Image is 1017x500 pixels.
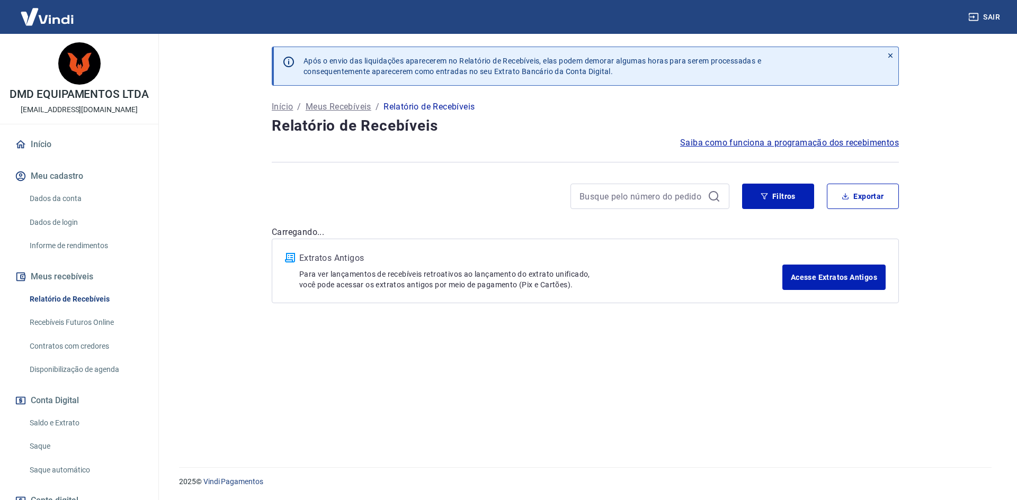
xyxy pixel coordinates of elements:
a: Dados de login [25,212,146,233]
p: Relatório de Recebíveis [383,101,475,113]
p: Carregando... [272,226,899,239]
a: Saldo e Extrato [25,412,146,434]
a: Meus Recebíveis [306,101,371,113]
p: 2025 © [179,476,992,487]
a: Início [13,133,146,156]
p: Extratos Antigos [299,252,782,265]
a: Recebíveis Futuros Online [25,312,146,333]
a: Relatório de Recebíveis [25,288,146,310]
h4: Relatório de Recebíveis [272,115,899,137]
p: Para ver lançamentos de recebíveis retroativos ao lançamento do extrato unificado, você pode aces... [299,269,782,290]
img: c05372d4-3466-474d-a193-cf8ef39b4877.jpeg [58,42,101,85]
a: Vindi Pagamentos [203,477,263,486]
p: [EMAIL_ADDRESS][DOMAIN_NAME] [21,104,138,115]
button: Meu cadastro [13,165,146,188]
input: Busque pelo número do pedido [579,188,703,204]
a: Disponibilização de agenda [25,359,146,380]
button: Conta Digital [13,389,146,412]
button: Filtros [742,184,814,209]
a: Informe de rendimentos [25,235,146,257]
a: Saiba como funciona a programação dos recebimentos [680,137,899,149]
a: Acesse Extratos Antigos [782,265,886,290]
a: Dados da conta [25,188,146,210]
p: / [376,101,379,113]
p: DMD EQUIPAMENTOS LTDA [10,89,149,100]
a: Saque automático [25,459,146,481]
a: Saque [25,435,146,457]
p: Após o envio das liquidações aparecerem no Relatório de Recebíveis, elas podem demorar algumas ho... [304,56,761,77]
img: ícone [285,253,295,262]
button: Sair [966,7,1004,27]
button: Meus recebíveis [13,265,146,288]
p: / [297,101,301,113]
a: Contratos com credores [25,335,146,357]
button: Exportar [827,184,899,209]
a: Início [272,101,293,113]
img: Vindi [13,1,82,33]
